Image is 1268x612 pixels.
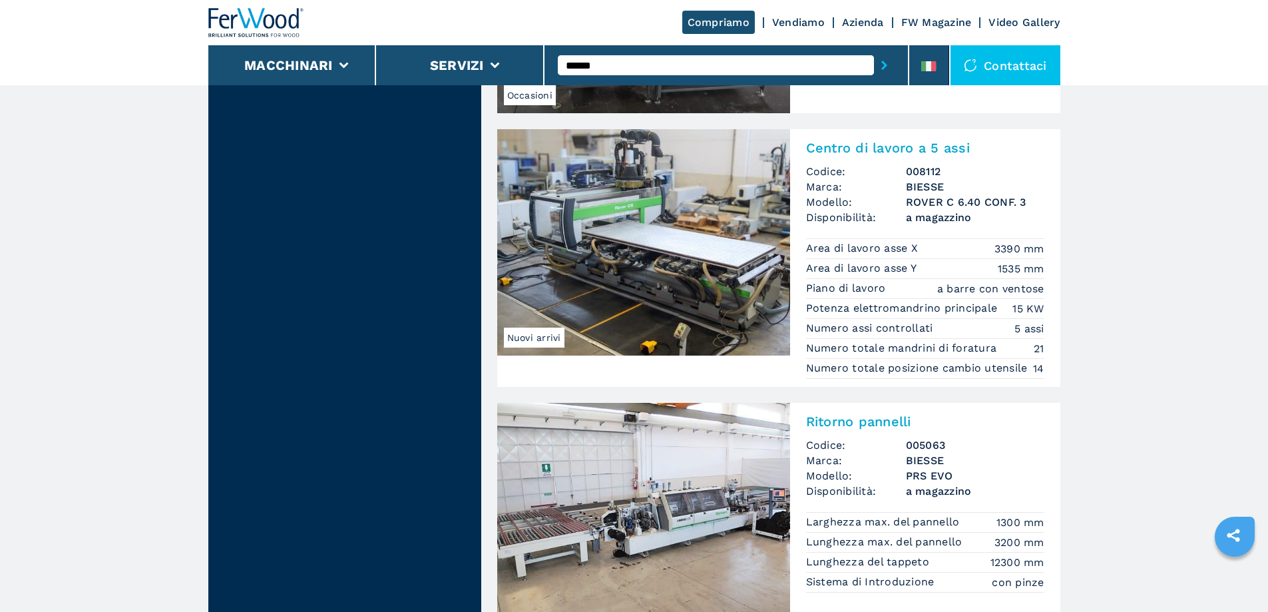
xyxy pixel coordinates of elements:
span: Disponibilità: [806,483,906,499]
em: 14 [1033,361,1044,376]
h3: 005063 [906,438,1044,453]
em: 1535 mm [998,261,1044,276]
span: Marca: [806,179,906,194]
span: a magazzino [906,483,1044,499]
span: a magazzino [906,210,1044,225]
em: 3390 mm [994,241,1044,256]
span: Modello: [806,194,906,210]
em: 3200 mm [994,535,1044,550]
span: Nuovi arrivi [504,328,564,348]
em: 5 assi [1014,321,1044,336]
p: Numero totale posizione cambio utensile [806,361,1031,376]
p: Area di lavoro asse Y [806,261,921,276]
button: Servizi [430,57,484,73]
span: Codice: [806,164,906,179]
img: Ferwood [208,8,304,37]
p: Potenza elettromandrino principale [806,301,1001,316]
em: 15 KW [1012,301,1044,316]
img: Centro di lavoro a 5 assi BIESSE ROVER C 6.40 CONF. 3 [497,129,790,356]
a: Video Gallery [988,16,1060,29]
p: Sistema di Introduzione [806,575,938,589]
h3: BIESSE [906,179,1044,194]
em: con pinze [992,575,1044,590]
h3: PRS EVO [906,468,1044,483]
button: Macchinari [244,57,333,73]
span: Modello: [806,468,906,483]
button: submit-button [874,50,895,81]
a: sharethis [1217,519,1250,552]
iframe: Chat [1211,552,1258,602]
h3: ROVER C 6.40 CONF. 3 [906,194,1044,210]
a: Centro di lavoro a 5 assi BIESSE ROVER C 6.40 CONF. 3Nuovi arriviCentro di lavoro a 5 assiCodice:... [497,129,1060,387]
em: 12300 mm [990,555,1044,570]
a: Azienda [842,16,884,29]
p: Lunghezza max. del pannello [806,535,966,549]
span: Marca: [806,453,906,468]
a: FW Magazine [901,16,972,29]
span: Disponibilità: [806,210,906,225]
p: Larghezza max. del pannello [806,515,963,529]
span: Codice: [806,438,906,453]
em: 1300 mm [996,515,1044,530]
h2: Centro di lavoro a 5 assi [806,140,1044,156]
p: Area di lavoro asse X [806,241,922,256]
p: Piano di lavoro [806,281,889,296]
em: a barre con ventose [937,281,1044,296]
p: Lunghezza del tappeto [806,555,933,569]
h3: 008112 [906,164,1044,179]
div: Contattaci [951,45,1060,85]
img: Contattaci [964,59,977,72]
h2: Ritorno pannelli [806,414,1044,430]
p: Numero assi controllati [806,321,937,336]
span: Occasioni [504,85,556,105]
h3: BIESSE [906,453,1044,468]
a: Compriamo [682,11,755,34]
p: Numero totale mandrini di foratura [806,341,1000,356]
em: 21 [1034,341,1044,356]
a: Vendiamo [772,16,825,29]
